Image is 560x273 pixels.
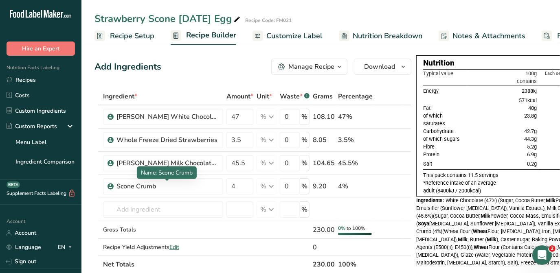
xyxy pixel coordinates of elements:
span: 6.9g [527,151,537,157]
div: Add Ingredients [94,60,161,74]
div: Scone Crumb [116,181,218,191]
b: Milk [546,197,556,203]
td: Carbohydrate [423,127,467,135]
a: Recipe Setup [94,27,154,45]
b: Soya [418,221,429,227]
img: Rachelle avatar [12,59,22,69]
span: Messages [45,218,77,224]
td: of which saturates [423,112,467,127]
th: Net Totals [101,256,311,273]
span: to 100% [347,225,365,232]
div: [PERSON_NAME] White Chocolate - 35% [116,112,218,122]
div: 230.00 [313,225,335,235]
span: 42.7g [524,128,537,134]
div: Waste [280,92,310,101]
span: Welcome to FoodLabelMaker! Need help? We’re here for you! [29,29,226,35]
div: 4% [338,181,373,191]
span: Grams [313,92,333,101]
div: EN [58,242,75,252]
span: Notes & Attachments [452,31,525,41]
th: 230.00 [311,256,336,273]
b: Milk [487,236,496,242]
td: Protein [423,151,467,158]
div: Manage Recipe [288,62,334,72]
span: Name: Scone Crumb [141,169,193,177]
div: 9.20 [313,181,335,191]
span: 571kcal [519,97,537,103]
span: 2388kj [522,88,537,94]
div: 8.05 [313,135,335,145]
div: 0 [313,242,335,252]
td: of which sugars [423,135,467,143]
input: Add Ingredient [103,201,223,218]
div: Whole Freeze Dried Strawberries [116,135,218,145]
span: Customize Label [266,31,323,41]
span: Amount [226,92,253,101]
img: Rana avatar [8,66,18,76]
span: Percentage [338,92,373,101]
button: Hire an Expert [7,41,75,56]
span: News [135,218,150,224]
span: Nutrition Breakdown [353,31,422,41]
span: 5.2g [527,144,537,150]
button: Help [81,198,122,231]
span: 23.8g [524,113,537,119]
th: 100% [336,256,374,273]
iframe: Intercom live chat [532,245,552,265]
img: Reem avatar [15,66,25,76]
button: Download [354,59,411,75]
b: Milk [481,213,490,219]
span: Recipe Setup [110,31,154,41]
div: Custom Reports [7,122,57,131]
span: Recipe Builder [186,30,236,41]
span: Unit [257,92,272,101]
h1: Messages [60,4,104,17]
div: BETA [7,181,20,188]
span: 2 [549,245,556,252]
div: [PERSON_NAME] Milk Chocolate - [GEOGRAPHIC_DATA] - 45% [116,158,218,168]
a: Nutrition Breakdown [339,27,422,45]
button: Send us a message [37,173,125,190]
button: News [122,198,163,231]
div: Recipe Code: FM021 [245,17,292,24]
span: *Reference intake of an average adult (8400kJ / 2000kcal) [423,180,496,194]
td: Fibre [423,143,467,151]
div: Food Label Maker, Inc. [27,67,91,75]
div: Strawberry Scone [DATE] Egg [94,11,242,26]
span: Thanks for visiting [DOMAIN_NAME]! Select from our common questions below or send us a message to... [27,59,464,66]
span: 0.2g [527,161,537,167]
button: Messages [41,198,81,231]
div: • [DATE] [78,97,101,105]
span: Home [12,218,29,224]
td: Fat [423,104,467,112]
div: Gross Totals [103,225,223,234]
th: Typical value [423,69,467,85]
img: Profile image for Rana [9,89,26,105]
b: Wheat [474,244,488,250]
div: [PERSON_NAME] [29,97,76,105]
a: Language [7,240,41,254]
div: 45.5% [338,158,373,168]
div: 3.5% [338,135,373,145]
a: Recipe Builder [171,26,236,46]
span: 0% [338,225,345,232]
span: Help [95,218,108,224]
a: Customize Label [253,27,323,45]
b: Wheat [473,228,488,234]
div: • 21h ago [92,67,119,75]
div: 47% [338,112,373,122]
span: Download [364,62,395,72]
td: Salt [423,158,467,170]
div: 108.10 [313,112,335,122]
span: 40g [528,105,537,111]
div: Recipe Yield Adjustments [103,243,223,251]
div: Food [29,37,43,45]
a: Notes & Attachments [439,27,525,45]
div: • 21h ago [44,37,71,45]
span: Hi [PERSON_NAME] Just checking in! How’s everything going with FLM so far? If you’ve got any ques... [29,89,467,96]
div: Profile image for Food [9,28,26,45]
span: Ingredient [103,92,137,101]
span: 44.3g [524,136,537,142]
td: Energy [423,85,467,96]
div: 104.65 [313,158,335,168]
